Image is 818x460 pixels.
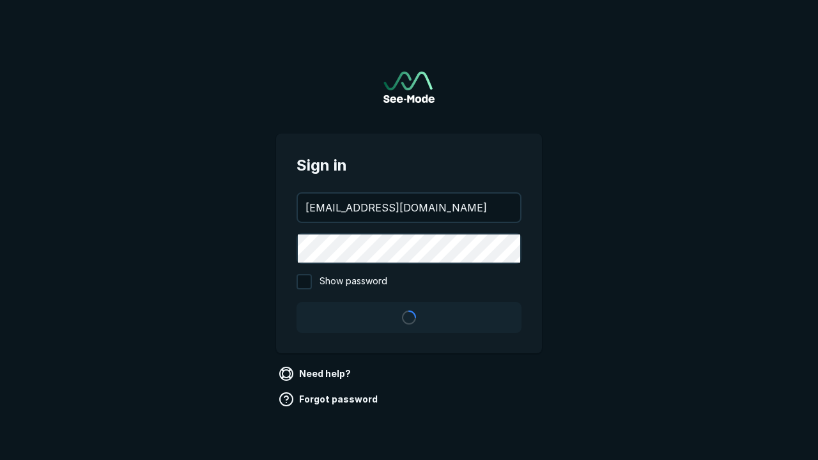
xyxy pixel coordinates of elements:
a: Need help? [276,364,356,384]
span: Show password [320,274,387,289]
a: Go to sign in [383,72,435,103]
a: Forgot password [276,389,383,410]
input: your@email.com [298,194,520,222]
img: See-Mode Logo [383,72,435,103]
span: Sign in [297,154,521,177]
